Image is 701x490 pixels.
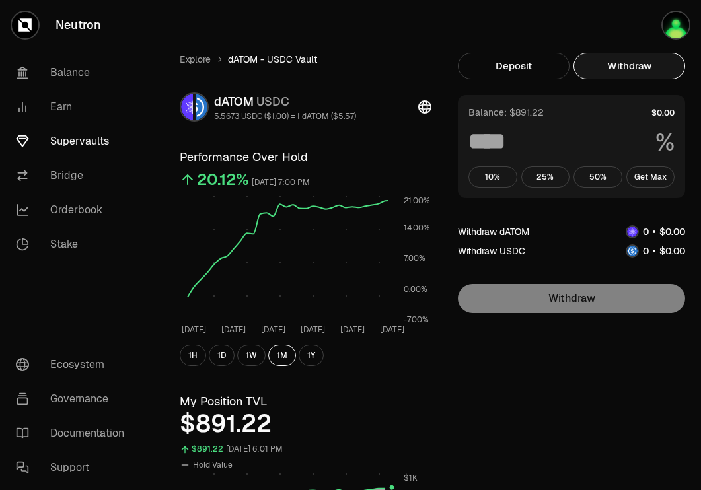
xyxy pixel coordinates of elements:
[458,225,529,238] div: Withdraw dATOM
[196,94,207,120] img: USDC Logo
[404,253,425,263] tspan: 7.00%
[5,347,143,382] a: Ecosystem
[627,246,638,256] img: USDC Logo
[180,53,431,66] nav: breadcrumb
[404,284,427,295] tspan: 0.00%
[5,416,143,450] a: Documentation
[458,53,570,79] button: Deposit
[468,166,517,188] button: 10%
[458,244,525,258] div: Withdraw USDC
[404,195,430,206] tspan: 21.00%
[180,392,431,411] h3: My Position TVL
[404,473,418,483] tspan: $1K
[5,227,143,262] a: Stake
[268,345,296,366] button: 1M
[237,345,266,366] button: 1W
[192,442,223,457] div: $891.22
[627,227,638,237] img: dATOM Logo
[5,382,143,416] a: Governance
[5,90,143,124] a: Earn
[380,324,404,335] tspan: [DATE]
[5,55,143,90] a: Balance
[5,158,143,193] a: Bridge
[214,111,356,122] div: 5.5673 USDC ($1.00) = 1 dATOM ($5.57)
[5,450,143,485] a: Support
[180,411,431,437] div: $891.22
[221,324,246,335] tspan: [DATE]
[655,129,675,156] span: %
[5,124,143,158] a: Supervaults
[209,345,235,366] button: 1D
[301,324,325,335] tspan: [DATE]
[404,314,429,325] tspan: -7.00%
[182,324,206,335] tspan: [DATE]
[256,94,289,109] span: USDC
[626,166,675,188] button: Get Max
[214,92,356,111] div: dATOM
[180,53,211,66] a: Explore
[226,442,283,457] div: [DATE] 6:01 PM
[261,324,285,335] tspan: [DATE]
[197,169,249,190] div: 20.12%
[180,345,206,366] button: 1H
[340,324,365,335] tspan: [DATE]
[663,12,689,38] img: Atom Staking
[468,106,544,119] div: Balance: $891.22
[252,175,310,190] div: [DATE] 7:00 PM
[299,345,324,366] button: 1Y
[5,193,143,227] a: Orderbook
[193,460,233,470] span: Hold Value
[180,148,431,166] h3: Performance Over Hold
[228,53,317,66] span: dATOM - USDC Vault
[573,53,685,79] button: Withdraw
[404,223,430,233] tspan: 14.00%
[181,94,193,120] img: dATOM Logo
[521,166,570,188] button: 25%
[573,166,622,188] button: 50%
